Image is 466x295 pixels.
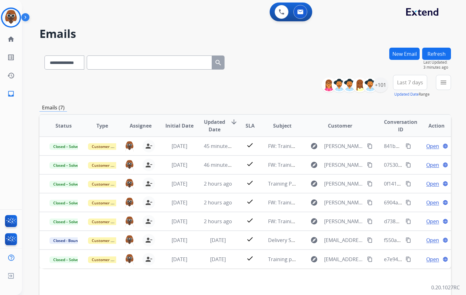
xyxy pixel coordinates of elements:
mat-icon: person_remove [145,199,153,206]
span: FW: Training PA3: Do Not Assign ([PERSON_NAME]) [268,218,387,225]
span: Customer Support [88,256,129,263]
mat-icon: person_remove [145,180,153,187]
span: Open [426,180,439,187]
span: [PERSON_NAME][EMAIL_ADDRESS][DOMAIN_NAME] [324,161,363,169]
span: [DATE] [172,161,187,168]
mat-icon: home [7,35,15,43]
mat-icon: language [443,143,448,149]
mat-icon: content_copy [406,181,411,187]
span: Training PA4: Do Not Assign ([PERSON_NAME]) [268,180,377,187]
mat-icon: content_copy [367,237,373,243]
span: Customer Support [88,162,129,169]
button: Last 7 days [393,75,427,90]
p: Emails (7) [39,104,67,112]
span: Open [426,255,439,263]
mat-icon: language [443,162,448,168]
span: [EMAIL_ADDRESS][PERSON_NAME][DOMAIN_NAME] [324,255,363,263]
img: agent-avatar [124,253,135,265]
span: [DATE] [172,237,187,244]
span: 3 minutes ago [423,65,451,70]
span: Initial Date [165,122,194,129]
span: [PERSON_NAME][EMAIL_ADDRESS][DOMAIN_NAME] [324,218,363,225]
span: Closed – Solved [49,219,84,225]
mat-icon: language [443,181,448,187]
span: Open [426,218,439,225]
mat-icon: explore [310,161,318,169]
span: Range [394,92,430,97]
span: Assignee [130,122,152,129]
span: Conversation ID [384,118,417,133]
mat-icon: inbox [7,90,15,97]
mat-icon: check [246,160,254,168]
span: Open [426,161,439,169]
mat-icon: content_copy [367,256,373,262]
mat-icon: check [246,198,254,205]
img: agent-avatar [124,178,135,189]
span: Open [426,199,439,206]
img: agent-avatar [124,159,135,171]
mat-icon: content_copy [367,143,373,149]
mat-icon: content_copy [367,219,373,224]
mat-icon: person_remove [145,218,153,225]
mat-icon: person_remove [145,255,153,263]
span: [DATE] [172,218,187,225]
span: Closed - Bounced [49,237,88,244]
mat-icon: person_remove [145,161,153,169]
span: Updated Date [204,118,225,133]
mat-icon: check [246,255,254,262]
span: 45 minutes ago [204,143,240,150]
img: agent-avatar [124,140,135,152]
span: Closed – Solved [49,200,84,206]
span: Last Updated: [423,60,451,65]
span: Closed – Solved [49,143,84,150]
mat-icon: content_copy [406,200,411,205]
mat-icon: content_copy [406,237,411,243]
span: Customer Support [88,237,129,244]
span: [DATE] [210,237,226,244]
mat-icon: person_remove [145,142,153,150]
th: Action [412,115,451,137]
span: Customer Support [88,181,129,187]
button: Refresh [422,48,451,60]
span: 2 hours ago [204,218,232,225]
span: Open [426,236,439,244]
span: [PERSON_NAME][EMAIL_ADDRESS][DOMAIN_NAME] [324,180,363,187]
mat-icon: menu [440,79,447,86]
mat-icon: explore [310,218,318,225]
span: Closed – Solved [49,256,84,263]
mat-icon: check [246,235,254,243]
span: Open [426,142,439,150]
img: agent-avatar [124,234,135,246]
span: Training practice -new email [268,256,334,263]
mat-icon: arrow_downward [230,118,238,126]
mat-icon: check [246,141,254,149]
mat-icon: explore [310,255,318,263]
mat-icon: check [246,217,254,224]
span: [DATE] [210,256,226,263]
p: 0.20.1027RC [431,284,460,291]
mat-icon: language [443,256,448,262]
span: [DATE] [172,256,187,263]
span: 2 hours ago [204,199,232,206]
mat-icon: content_copy [406,219,411,224]
button: Updated Date [394,92,419,97]
mat-icon: language [443,237,448,243]
span: [DATE] [172,143,187,150]
mat-icon: explore [310,180,318,187]
mat-icon: explore [310,236,318,244]
mat-icon: content_copy [406,143,411,149]
span: 46 minutes ago [204,161,240,168]
mat-icon: search [215,59,222,66]
mat-icon: content_copy [367,200,373,205]
span: Type [96,122,108,129]
mat-icon: person_remove [145,236,153,244]
span: Customer Support [88,219,129,225]
mat-icon: check [246,179,254,187]
span: FW: Training PA5: Do Not Assign ([PERSON_NAME]) [268,161,387,168]
mat-icon: content_copy [406,162,411,168]
span: Customer Support [88,143,129,150]
span: Closed – Solved [49,181,84,187]
span: Customer [328,122,352,129]
mat-icon: explore [310,142,318,150]
span: Subject [273,122,292,129]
